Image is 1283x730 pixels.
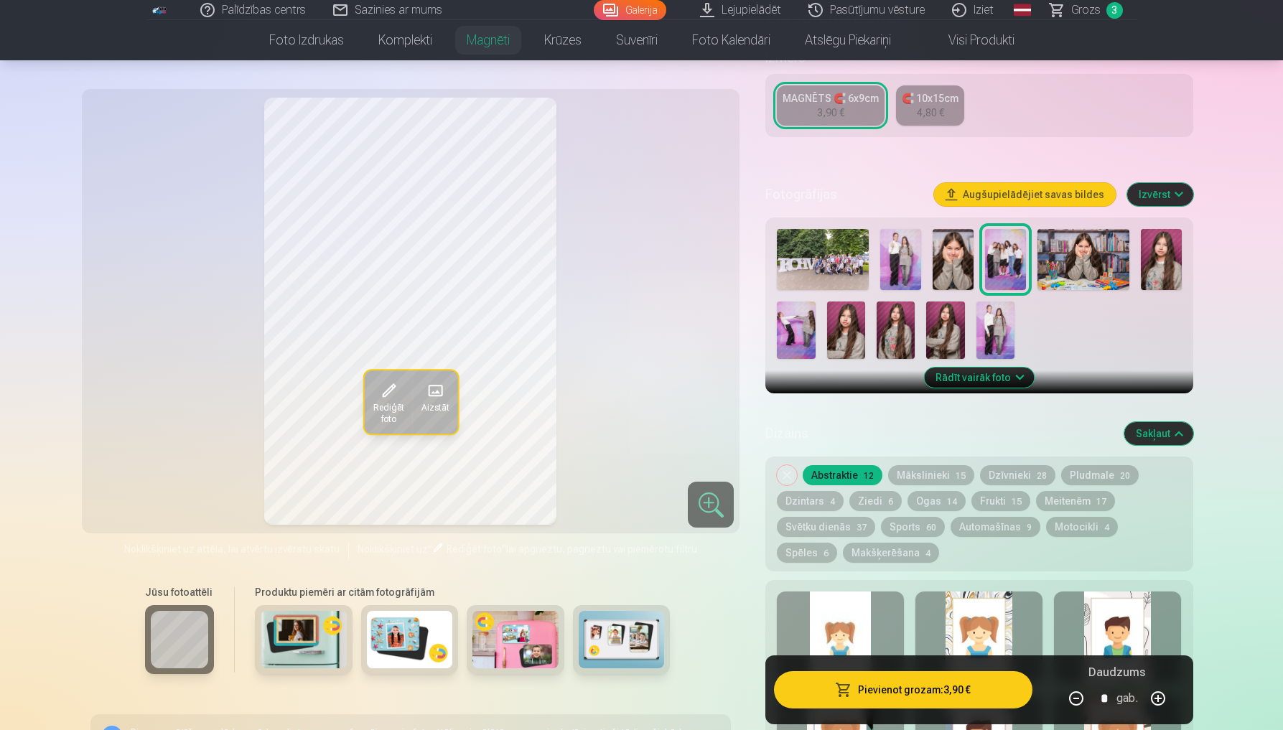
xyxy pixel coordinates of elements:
button: Ziedi6 [849,491,902,511]
button: Frukti15 [971,491,1030,511]
span: 37 [857,523,867,533]
div: gab. [1116,681,1138,716]
button: Dzintars4 [777,491,844,511]
span: 60 [926,523,936,533]
span: Grozs [1071,1,1101,19]
button: Ogas14 [908,491,966,511]
span: 15 [956,471,966,481]
div: MAGNĒTS 🧲 6x9cm [783,91,879,106]
span: 28 [1037,471,1047,481]
button: Augšupielādējiet savas bildes [934,183,1116,206]
div: 3,90 € [817,106,844,120]
button: Pievienot grozam:3,90 € [774,671,1032,708]
span: 4 [925,548,930,558]
button: Sports60 [881,517,945,537]
button: Izvērst [1127,183,1193,206]
span: Rediģēt foto [447,543,502,555]
span: 3 [1106,2,1123,19]
span: 14 [947,497,957,507]
span: 4 [830,497,835,507]
h5: Dizains [765,424,1112,444]
span: 6 [824,548,829,558]
span: 20 [1120,471,1130,481]
h5: Daudzums [1088,664,1145,681]
button: Sakļaut [1124,422,1193,445]
button: Svētku dienās37 [777,517,875,537]
a: Suvenīri [599,20,675,60]
span: 15 [1012,497,1022,507]
button: Mākslinieki15 [888,465,974,485]
h6: Produktu piemēri ar citām fotogrāfijām [249,585,676,599]
button: Motocikli4 [1046,517,1118,537]
span: 6 [888,497,893,507]
button: Rādīt vairāk foto [924,368,1034,388]
div: 4,80 € [917,106,944,120]
span: Noklikšķiniet uz [358,543,428,555]
span: " [428,543,432,555]
button: Aizstāt [412,370,457,434]
a: Krūzes [527,20,599,60]
img: /fa1 [152,6,168,14]
button: Meitenēm17 [1036,491,1115,511]
span: 9 [1027,523,1032,533]
h6: Jūsu fotoattēli [145,585,214,599]
a: 🧲 10x15cm4,80 € [896,85,964,126]
a: Foto izdrukas [252,20,361,60]
div: 🧲 10x15cm [902,91,958,106]
button: Makšķerēšana4 [843,543,939,563]
button: Spēles6 [777,543,837,563]
button: Automašīnas9 [951,517,1040,537]
a: Magnēti [449,20,527,60]
span: 12 [864,471,874,481]
span: 4 [1104,523,1109,533]
button: Abstraktie12 [803,465,882,485]
button: Rediģēt foto [364,370,412,434]
a: Visi produkti [908,20,1032,60]
span: Aizstāt [421,402,449,413]
span: 17 [1096,497,1106,507]
span: " [502,543,506,555]
a: Komplekti [361,20,449,60]
button: Dzīvnieki28 [980,465,1055,485]
a: MAGNĒTS 🧲 6x9cm3,90 € [777,85,885,126]
a: Foto kalendāri [675,20,788,60]
button: Pludmale20 [1061,465,1139,485]
span: Rediģēt foto [373,402,403,425]
span: lai apgrieztu, pagrieztu vai piemērotu filtru [506,543,697,555]
span: Noklikšķiniet uz attēla, lai atvērtu izvērstu skatu [124,542,340,556]
h5: Fotogrāfijas [765,184,922,205]
a: Atslēgu piekariņi [788,20,908,60]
